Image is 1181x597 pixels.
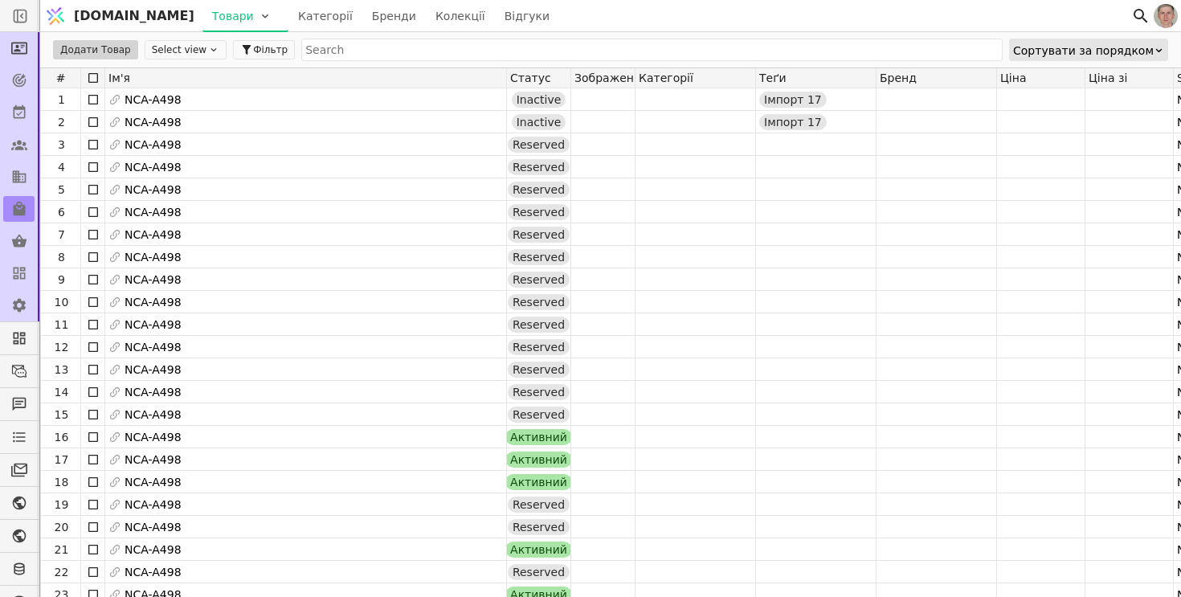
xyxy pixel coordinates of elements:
[513,497,565,513] span: Reserved
[43,268,80,291] div: 9
[513,137,565,153] span: Reserved
[233,40,295,59] button: Фільтр
[125,403,182,426] span: NCA-A498
[43,516,80,538] div: 20
[513,317,565,333] span: Reserved
[43,381,80,403] div: 14
[764,114,822,130] span: Імпорт 17
[125,336,182,358] span: NCA-A498
[43,561,80,583] div: 22
[43,133,80,156] div: 3
[125,538,182,561] span: NCA-A498
[513,227,565,243] span: Reserved
[513,339,565,355] span: Reserved
[41,68,81,88] div: #
[43,426,80,448] div: 16
[513,182,565,198] span: Reserved
[880,72,917,84] span: Бренд
[125,223,182,246] span: NCA-A498
[125,133,182,156] span: NCA-A498
[40,1,202,31] a: [DOMAIN_NAME]
[125,448,182,471] span: NCA-A498
[125,88,182,111] span: NCA-A498
[510,429,567,445] span: Активний
[513,159,565,175] span: Reserved
[517,114,562,130] span: Inactive
[125,268,182,291] span: NCA-A498
[125,381,182,403] span: NCA-A498
[510,72,551,84] span: Статус
[125,516,182,538] span: NCA-A498
[125,426,182,448] span: NCA-A498
[513,407,565,423] span: Reserved
[125,178,182,201] span: NCA-A498
[125,493,182,516] span: NCA-A498
[43,223,80,246] div: 7
[510,474,567,490] span: Активний
[510,452,567,468] span: Активний
[43,178,80,201] div: 5
[764,92,822,108] span: Імпорт 17
[43,403,80,426] div: 15
[513,272,565,288] span: Reserved
[43,201,80,223] div: 6
[43,156,80,178] div: 4
[513,564,565,580] span: Reserved
[43,313,80,336] div: 11
[125,561,182,583] span: NCA-A498
[513,294,565,310] span: Reserved
[301,39,1003,61] input: Search
[574,72,635,84] span: Зображення
[513,384,565,400] span: Reserved
[513,249,565,265] span: Reserved
[125,201,182,223] span: NCA-A498
[53,40,138,59] button: Додати Товар
[125,111,182,133] span: NCA-A498
[43,336,80,358] div: 12
[1000,72,1027,84] span: Ціна
[43,471,80,493] div: 18
[125,471,182,493] span: NCA-A498
[125,313,182,336] span: NCA-A498
[253,43,288,57] span: Фільтр
[1013,39,1154,62] div: Сортувати за порядком
[759,72,787,84] span: Теґи
[125,358,182,381] span: NCA-A498
[74,6,194,26] span: [DOMAIN_NAME]
[43,358,80,381] div: 13
[639,72,693,84] span: Категорії
[125,291,182,313] span: NCA-A498
[43,291,80,313] div: 10
[513,519,565,535] span: Reserved
[1089,72,1173,84] span: Ціна зі знижкою
[43,448,80,471] div: 17
[510,542,567,558] span: Активний
[517,92,562,108] span: Inactive
[145,40,227,59] button: Select view
[1154,4,1178,28] img: 1560949290925-CROPPED-IMG_0201-2-.jpg
[513,204,565,220] span: Reserved
[43,88,80,111] div: 1
[43,538,80,561] div: 21
[43,111,80,133] div: 2
[43,1,67,31] img: Logo
[125,156,182,178] span: NCA-A498
[108,72,130,84] span: Ім'я
[43,493,80,516] div: 19
[125,246,182,268] span: NCA-A498
[513,362,565,378] span: Reserved
[43,246,80,268] div: 8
